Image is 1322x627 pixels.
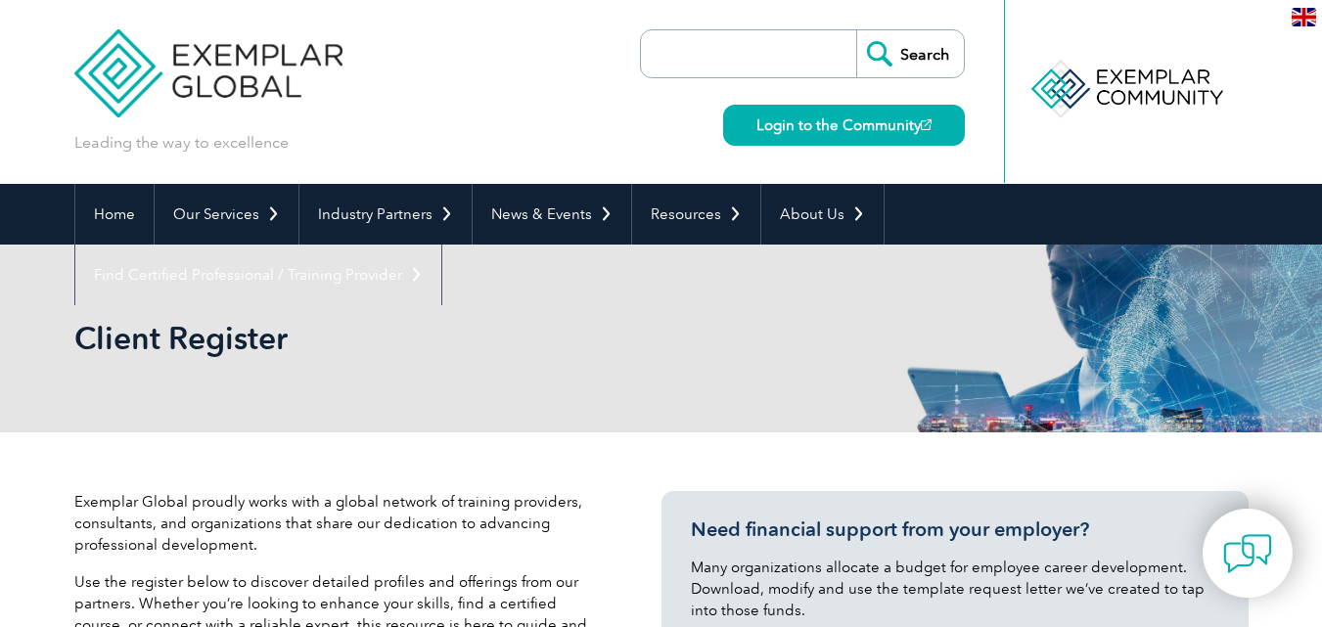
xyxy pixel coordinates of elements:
[691,517,1219,542] h3: Need financial support from your employer?
[75,245,441,305] a: Find Certified Professional / Training Provider
[74,132,289,154] p: Leading the way to excellence
[761,184,884,245] a: About Us
[921,119,932,130] img: open_square.png
[155,184,298,245] a: Our Services
[473,184,631,245] a: News & Events
[1292,8,1316,26] img: en
[856,30,964,77] input: Search
[632,184,760,245] a: Resources
[75,184,154,245] a: Home
[299,184,472,245] a: Industry Partners
[723,105,965,146] a: Login to the Community
[74,491,603,556] p: Exemplar Global proudly works with a global network of training providers, consultants, and organ...
[74,323,896,354] h2: Client Register
[691,557,1219,621] p: Many organizations allocate a budget for employee career development. Download, modify and use th...
[1223,529,1272,578] img: contact-chat.png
